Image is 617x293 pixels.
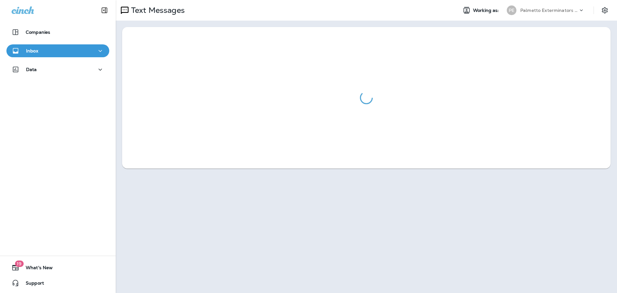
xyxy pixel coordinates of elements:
[95,4,113,17] button: Collapse Sidebar
[129,5,185,15] p: Text Messages
[6,44,109,57] button: Inbox
[520,8,578,13] p: Palmetto Exterminators LLC
[26,30,50,35] p: Companies
[19,280,44,288] span: Support
[6,63,109,76] button: Data
[507,5,516,15] div: PE
[26,48,38,53] p: Inbox
[15,261,23,267] span: 19
[473,8,500,13] span: Working as:
[599,5,611,16] button: Settings
[19,265,53,273] span: What's New
[6,26,109,39] button: Companies
[6,261,109,274] button: 19What's New
[6,277,109,289] button: Support
[26,67,37,72] p: Data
